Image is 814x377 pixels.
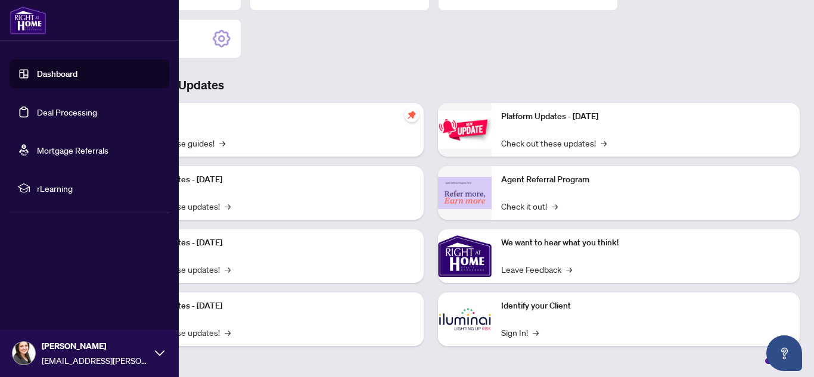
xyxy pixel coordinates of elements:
[10,6,46,35] img: logo
[552,200,558,213] span: →
[42,339,149,353] span: [PERSON_NAME]
[501,236,790,250] p: We want to hear what you think!
[438,292,492,346] img: Identify your Client
[62,77,800,94] h3: Brokerage & Industry Updates
[501,326,539,339] a: Sign In!→
[501,300,790,313] p: Identify your Client
[438,177,492,210] img: Agent Referral Program
[501,200,558,213] a: Check it out!→
[566,263,572,276] span: →
[501,136,607,149] a: Check out these updates!→
[766,335,802,371] button: Open asap
[501,173,790,186] p: Agent Referral Program
[125,236,414,250] p: Platform Updates - [DATE]
[225,200,231,213] span: →
[601,136,607,149] span: →
[225,263,231,276] span: →
[125,173,414,186] p: Platform Updates - [DATE]
[13,342,35,364] img: Profile Icon
[37,68,77,79] a: Dashboard
[501,263,572,276] a: Leave Feedback→
[533,326,539,339] span: →
[405,108,419,122] span: pushpin
[438,111,492,148] img: Platform Updates - June 23, 2025
[42,354,149,367] span: [EMAIL_ADDRESS][PERSON_NAME][DOMAIN_NAME]
[125,110,414,123] p: Self-Help
[37,182,161,195] span: rLearning
[219,136,225,149] span: →
[438,229,492,283] img: We want to hear what you think!
[501,110,790,123] p: Platform Updates - [DATE]
[37,145,108,155] a: Mortgage Referrals
[37,107,97,117] a: Deal Processing
[225,326,231,339] span: →
[125,300,414,313] p: Platform Updates - [DATE]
